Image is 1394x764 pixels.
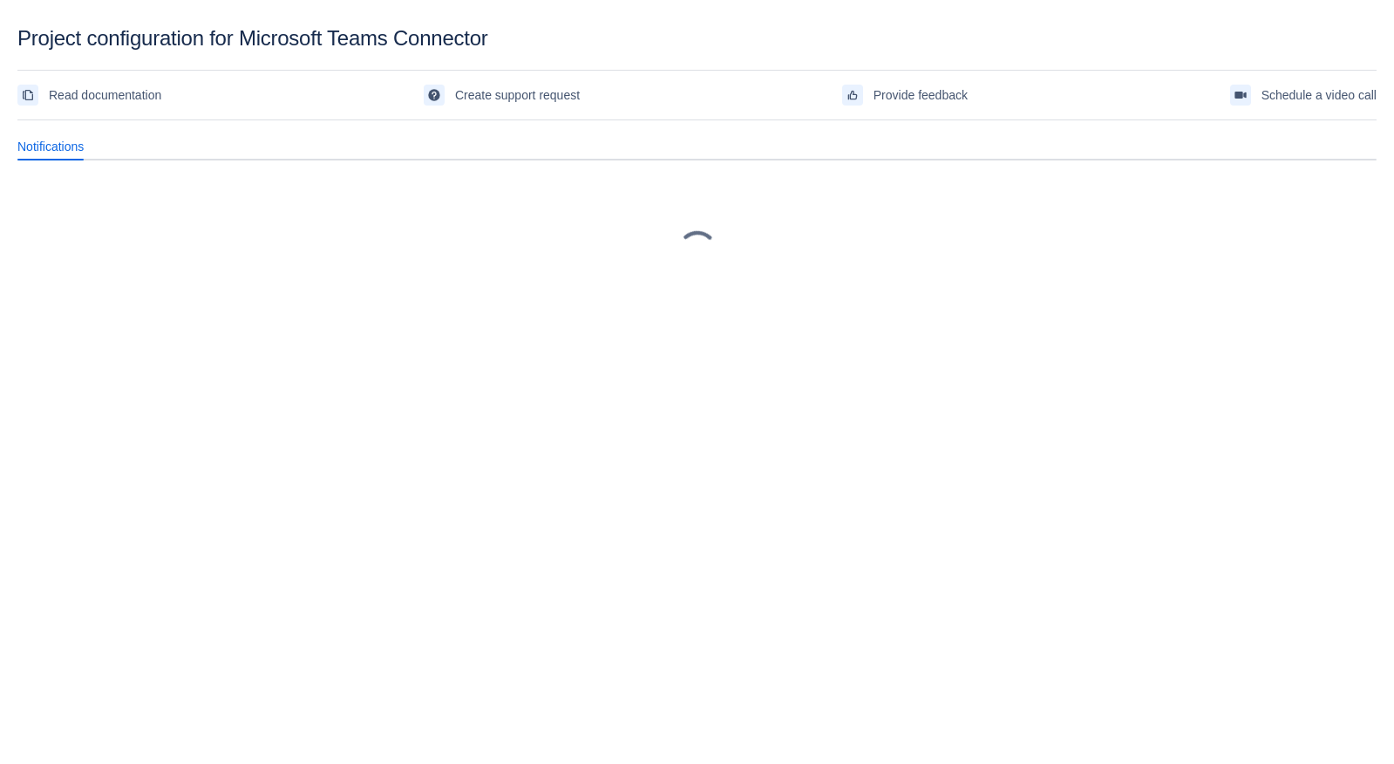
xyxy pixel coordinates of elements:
[17,26,1377,51] div: Project configuration for Microsoft Teams Connector
[49,81,161,109] span: Read documentation
[427,88,441,102] span: support
[874,81,968,109] span: Provide feedback
[455,81,580,109] span: Create support request
[21,88,35,102] span: documentation
[1234,88,1248,102] span: videoCall
[424,81,580,109] a: Create support request
[846,88,860,102] span: feedback
[17,81,161,109] a: Read documentation
[1230,81,1377,109] a: Schedule a video call
[1261,81,1377,109] span: Schedule a video call
[17,138,84,155] span: Notifications
[842,81,968,109] a: Provide feedback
